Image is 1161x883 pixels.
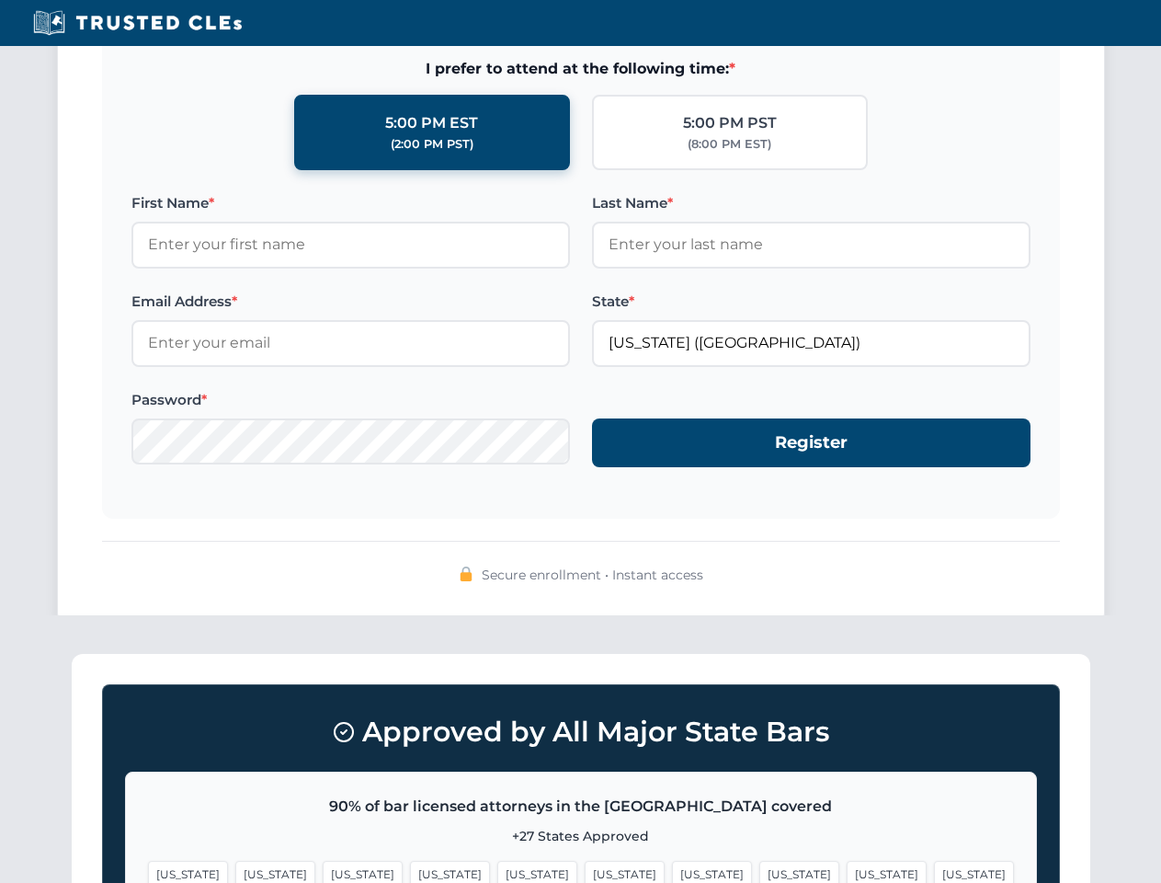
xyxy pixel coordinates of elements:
[28,9,247,37] img: Trusted CLEs
[131,57,1030,81] span: I prefer to attend at the following time:
[683,111,777,135] div: 5:00 PM PST
[592,222,1030,268] input: Enter your last name
[688,135,771,154] div: (8:00 PM EST)
[592,320,1030,366] input: Florida (FL)
[148,795,1014,819] p: 90% of bar licensed attorneys in the [GEOGRAPHIC_DATA] covered
[125,707,1037,757] h3: Approved by All Major State Bars
[459,567,473,581] img: 🔒
[592,291,1030,313] label: State
[131,192,570,214] label: First Name
[482,565,703,585] span: Secure enrollment • Instant access
[131,291,570,313] label: Email Address
[385,111,478,135] div: 5:00 PM EST
[592,192,1030,214] label: Last Name
[391,135,473,154] div: (2:00 PM PST)
[592,419,1030,467] button: Register
[131,222,570,268] input: Enter your first name
[131,320,570,366] input: Enter your email
[131,389,570,411] label: Password
[148,826,1014,846] p: +27 States Approved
